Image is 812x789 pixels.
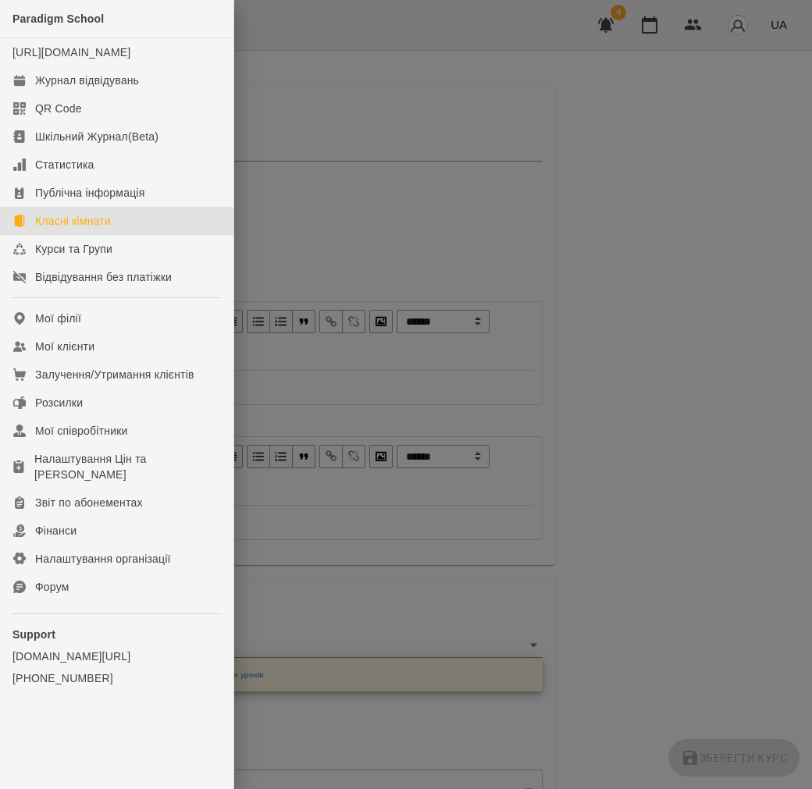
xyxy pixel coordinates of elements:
[35,311,81,326] div: Мої філії
[34,451,221,482] div: Налаштування Цін та [PERSON_NAME]
[35,269,172,285] div: Відвідування без платіжки
[35,185,144,201] div: Публічна інформація
[35,523,77,538] div: Фінанси
[12,670,221,686] a: [PHONE_NUMBER]
[35,551,171,567] div: Налаштування організації
[35,129,158,144] div: Шкільний Журнал(Beta)
[12,649,221,664] a: [DOMAIN_NAME][URL]
[35,495,143,510] div: Звіт по абонементах
[35,101,82,116] div: QR Code
[35,339,94,354] div: Мої клієнти
[35,367,194,382] div: Залучення/Утримання клієнтів
[35,157,94,172] div: Статистика
[12,46,130,59] a: [URL][DOMAIN_NAME]
[35,73,139,88] div: Журнал відвідувань
[12,627,221,642] p: Support
[35,423,128,439] div: Мої співробітники
[35,213,111,229] div: Класні кімнати
[12,12,104,25] span: Paradigm School
[35,579,69,595] div: Форум
[35,241,112,257] div: Курси та Групи
[35,395,83,410] div: Розсилки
